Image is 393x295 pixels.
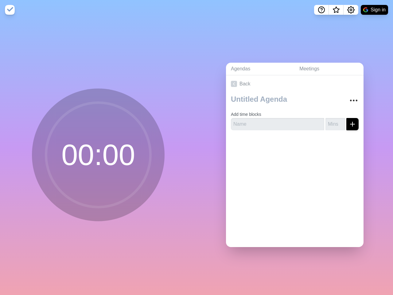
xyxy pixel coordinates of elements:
img: google logo [363,7,368,12]
button: Sign in [361,5,388,15]
img: timeblocks logo [5,5,15,15]
input: Name [231,118,324,130]
a: Meetings [294,63,364,75]
input: Mins [325,118,345,130]
button: What’s new [329,5,344,15]
button: Help [314,5,329,15]
label: Add time blocks [231,112,261,117]
button: Settings [344,5,358,15]
a: Agendas [226,63,294,75]
button: More [348,94,360,107]
a: Back [226,75,364,92]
